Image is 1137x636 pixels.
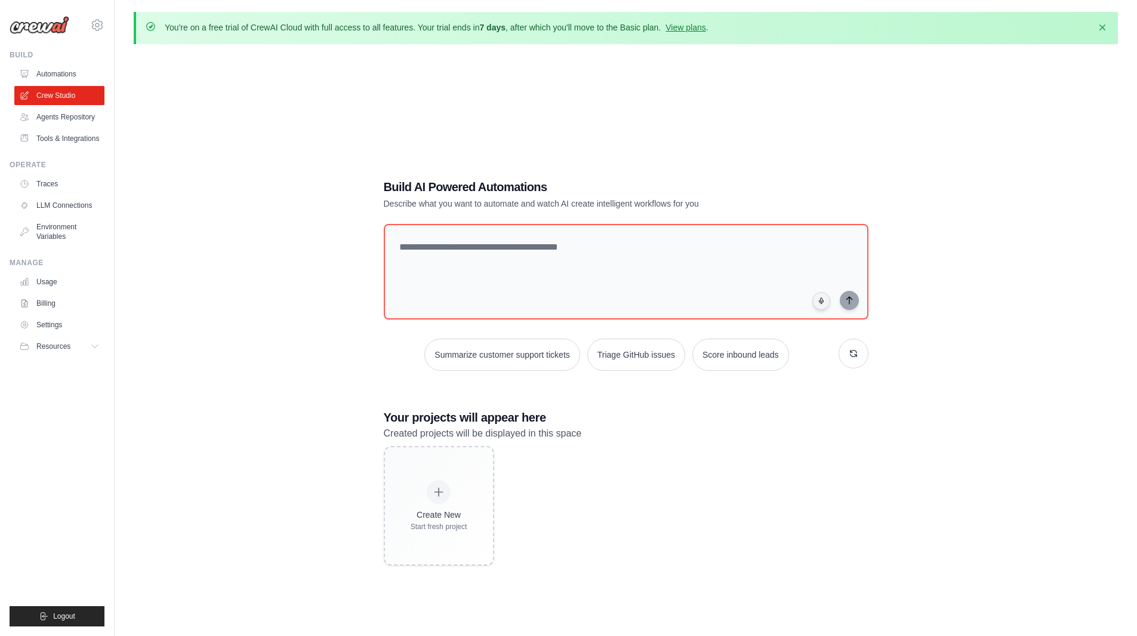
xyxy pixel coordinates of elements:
a: Automations [14,64,104,84]
button: Resources [14,337,104,356]
p: Created projects will be displayed in this space [384,426,868,441]
a: Tools & Integrations [14,129,104,148]
a: LLM Connections [14,196,104,215]
button: Click to speak your automation idea [812,292,830,310]
button: Logout [10,606,104,626]
button: Triage GitHub issues [587,339,685,371]
h3: Your projects will appear here [384,409,868,426]
strong: 7 days [479,23,506,32]
p: You're on a free trial of CrewAI Cloud with full access to all features. Your trial ends in , aft... [165,21,708,33]
a: View plans [665,23,705,32]
a: Billing [14,294,104,313]
div: Manage [10,258,104,268]
a: Settings [14,315,104,334]
p: Describe what you want to automate and watch AI create intelligent workflows for you [384,198,785,210]
div: Operate [10,160,104,170]
a: Usage [14,272,104,291]
span: Resources [36,342,70,351]
button: Score inbound leads [692,339,789,371]
a: Environment Variables [14,217,104,246]
button: Summarize customer support tickets [424,339,580,371]
img: Logo [10,16,69,34]
div: Build [10,50,104,60]
span: Logout [53,612,75,621]
a: Crew Studio [14,86,104,105]
div: Start fresh project [411,522,467,531]
a: Traces [14,174,104,193]
button: Get new suggestions [839,339,868,368]
div: Create New [411,509,467,521]
a: Agents Repository [14,107,104,127]
h1: Build AI Powered Automations [384,179,785,195]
